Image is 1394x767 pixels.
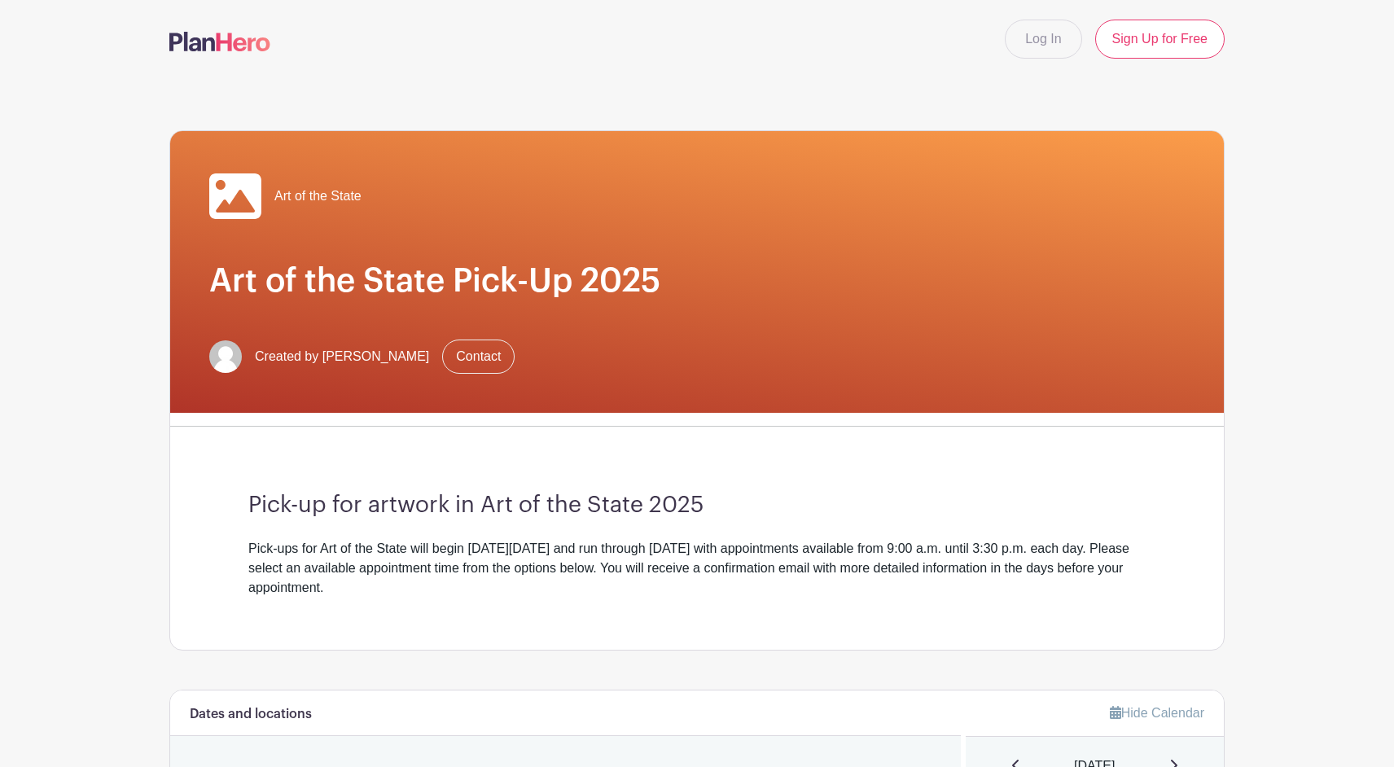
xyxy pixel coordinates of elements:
[209,261,1185,300] h1: Art of the State Pick-Up 2025
[190,707,312,722] h6: Dates and locations
[248,539,1146,598] div: Pick-ups for Art of the State will begin [DATE][DATE] and run through [DATE] with appointments av...
[442,340,515,374] a: Contact
[1005,20,1081,59] a: Log In
[1095,20,1225,59] a: Sign Up for Free
[169,32,270,51] img: logo-507f7623f17ff9eddc593b1ce0a138ce2505c220e1c5a4e2b4648c50719b7d32.svg
[274,186,362,206] span: Art of the State
[255,347,429,366] span: Created by [PERSON_NAME]
[1110,706,1204,720] a: Hide Calendar
[248,492,1146,519] h3: Pick-up for artwork in Art of the State 2025
[209,340,242,373] img: default-ce2991bfa6775e67f084385cd625a349d9dcbb7a52a09fb2fda1e96e2d18dcdb.png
